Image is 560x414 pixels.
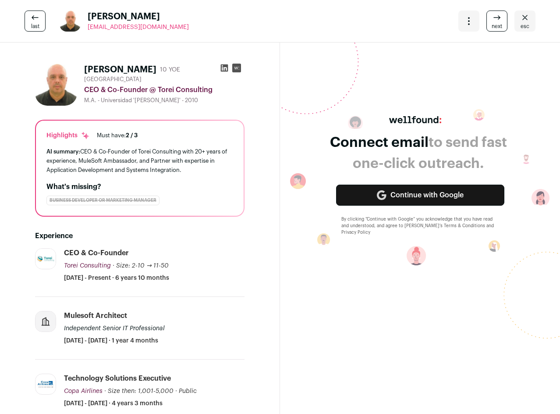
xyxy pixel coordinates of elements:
[126,132,138,138] span: 2 / 3
[97,132,138,139] div: Must have:
[330,136,429,150] span: Connect email
[31,23,39,30] span: last
[64,336,158,345] span: [DATE] - [DATE] · 1 year 4 months
[46,149,80,154] span: AI summary:
[84,76,142,83] span: [GEOGRAPHIC_DATA]
[46,131,90,140] div: Highlights
[341,216,499,236] div: By clicking “Continue with Google” you acknowledge that you have read and understood, and agree t...
[160,65,180,74] div: 10 YOE
[514,11,535,32] a: Close
[46,182,233,192] h2: What's missing?
[84,64,156,76] h1: [PERSON_NAME]
[35,64,77,106] img: dac8fbdfc164f90feecf9a185acde2a9eb436715fbe6041b6135ef6ff728325e.jpg
[64,374,171,383] div: Technology Solutions Executive
[492,23,502,30] span: next
[46,147,233,175] div: CEO & Co-Founder of Torei Consulting with 20+ years of experience, MuleSoft Ambassador, and Partn...
[46,196,159,205] div: Business Developer or Marketing Manager
[25,11,46,32] a: last
[88,23,189,32] a: [EMAIL_ADDRESS][DOMAIN_NAME]
[35,311,56,332] img: company-logo-placeholder-414d4e2ec0e2ddebbe968bf319fdfe5acfe0c9b87f798d344e800bc9a89632a0.png
[64,248,129,258] div: CEO & Co-Founder
[113,263,169,269] span: · Size: 2-10 → 11-50
[84,97,245,104] div: M.A. - Universidad '[PERSON_NAME]' - 2010
[35,379,56,390] img: d59d15d4e41963d60e3106ae6a21947878692f8e44a9763748b5f70ff2474fed.jpg
[486,11,507,32] a: next
[64,325,165,332] span: Independent Senior IT Professional
[84,85,245,95] div: CEO & Co-Founder @ Torei Consulting
[175,387,177,396] span: ·
[64,311,127,321] div: Mulesoft Architect
[179,388,197,394] span: Public
[104,388,174,394] span: · Size then: 1,001-5,000
[458,11,479,32] button: Open dropdown
[64,388,103,394] span: Copa Airlines
[64,274,169,282] span: [DATE] - Present · 6 years 10 months
[64,399,163,408] span: [DATE] - [DATE] · 4 years 3 months
[35,231,245,241] h2: Experience
[330,132,507,174] div: to send fast one-click outreach.
[88,24,189,30] span: [EMAIL_ADDRESS][DOMAIN_NAME]
[521,23,529,30] span: esc
[88,11,189,23] span: [PERSON_NAME]
[60,11,81,32] img: dac8fbdfc164f90feecf9a185acde2a9eb436715fbe6041b6135ef6ff728325e.jpg
[336,185,504,206] a: Continue with Google
[35,249,56,269] img: ff0ee2653107d5e38857b2db9ca16a93bcc75e3627ce8203ba297405dfec6502
[64,263,111,269] span: Torei Consulting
